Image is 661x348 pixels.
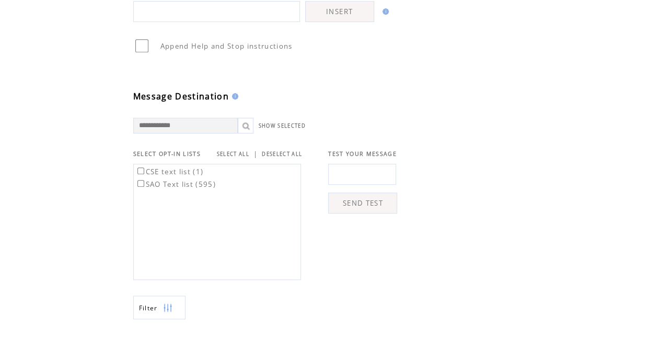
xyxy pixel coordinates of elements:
[139,304,158,312] span: Show filters
[137,180,144,187] input: SAO Text list (595)
[133,150,201,158] span: SELECT OPT-IN LISTS
[328,150,397,158] span: TEST YOUR MESSAGE
[229,93,238,99] img: help.gif
[305,1,374,22] a: INSERT
[217,151,249,158] a: SELECT ALL
[135,179,216,189] label: SAO Text list (595)
[135,167,204,176] label: CSE text list (1)
[253,149,258,159] span: |
[262,151,302,158] a: DESELECT ALL
[328,193,397,214] a: SEND TEST
[160,41,293,51] span: Append Help and Stop instructions
[137,167,144,174] input: CSE text list (1)
[163,296,172,320] img: filters.png
[259,122,306,129] a: SHOW SELECTED
[379,8,389,15] img: help.gif
[133,91,229,102] span: Message Destination
[133,296,185,319] a: Filter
